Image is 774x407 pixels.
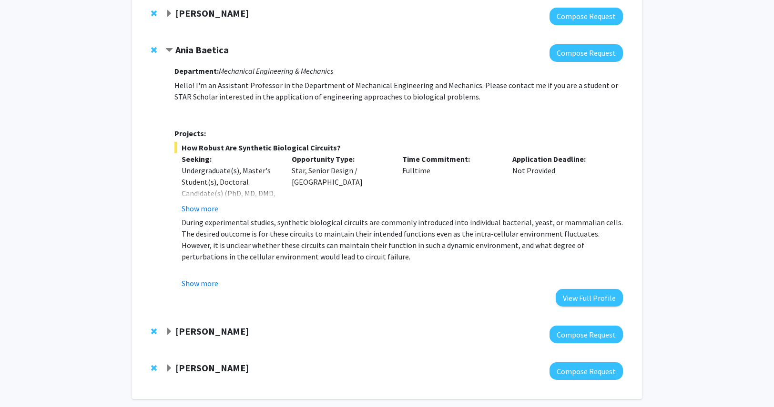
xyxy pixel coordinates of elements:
[556,289,623,307] button: View Full Profile
[174,66,219,76] strong: Department:
[395,153,506,214] div: Fulltime
[285,153,395,214] div: Star, Senior Design / [GEOGRAPHIC_DATA]
[219,66,333,76] i: Mechanical Engineering & Mechanics
[182,217,623,262] p: During experimental studies, synthetic biological circuits are commonly introduced into individua...
[512,153,609,165] p: Application Deadline:
[175,362,249,374] strong: [PERSON_NAME]
[174,79,623,102] p: Hello! I'm an Assistant Professor in the Department of Mechanical Engineering and Mechanics. Plea...
[151,328,157,335] span: Remove Dimitrios Fafalis from bookmarks
[151,46,157,54] span: Remove Ania Baetica from bookmarks
[550,44,623,62] button: Compose Request to Ania Baetica
[165,365,173,372] span: Expand Hasan Ayaz Bookmark
[175,325,249,337] strong: [PERSON_NAME]
[550,326,623,343] button: Compose Request to Dimitrios Fafalis
[550,8,623,25] button: Compose Request to Kapil Dandekar
[182,165,278,210] div: Undergraduate(s), Master's Student(s), Doctoral Candidate(s) (PhD, MD, DMD, PharmD, etc.)
[505,153,616,214] div: Not Provided
[402,153,499,165] p: Time Commitment:
[151,10,157,17] span: Remove Kapil Dandekar from bookmarks
[182,278,218,289] button: Show more
[175,7,249,19] strong: [PERSON_NAME]
[174,129,206,138] strong: Projects:
[175,44,229,56] strong: Ania Baetica
[182,153,278,165] p: Seeking:
[165,47,173,54] span: Contract Ania Baetica Bookmark
[292,153,388,165] p: Opportunity Type:
[151,364,157,372] span: Remove Hasan Ayaz from bookmarks
[174,142,623,153] span: How Robust Are Synthetic Biological Circuits?
[550,362,623,380] button: Compose Request to Hasan Ayaz
[165,10,173,18] span: Expand Kapil Dandekar Bookmark
[182,203,218,214] button: Show more
[165,328,173,336] span: Expand Dimitrios Fafalis Bookmark
[7,364,41,400] iframe: Chat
